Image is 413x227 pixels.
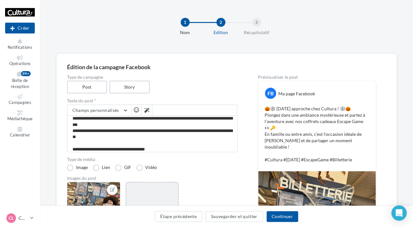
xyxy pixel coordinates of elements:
label: Texte du post * [67,99,237,103]
p: CHAMBRAY LES TOURS [19,215,27,221]
div: Ma page Facebook [278,91,315,97]
div: 1 [181,18,190,27]
div: Open Intercom Messenger [391,205,407,221]
button: Étape précédente [155,211,202,222]
label: Vidéo [136,165,157,171]
button: Champs personnalisés [67,105,131,116]
div: 99+ [21,71,31,76]
div: 2 [216,18,225,27]
div: Edition [200,29,241,36]
span: Boîte de réception [11,78,29,89]
button: Continuer [267,211,298,222]
div: Prévisualiser le post [258,75,376,79]
button: Sauvegarder et quitter [206,211,263,222]
label: Post [67,81,107,93]
a: Boîte de réception99+ [5,70,35,90]
div: FB [265,88,276,99]
label: Story [109,81,150,93]
a: Calendrier [5,125,35,139]
span: Champs personnalisés [72,107,119,113]
div: Récapitulatif [236,29,277,36]
span: Opérations [9,61,31,66]
span: Notifications [8,45,32,50]
label: GIF [115,165,131,171]
label: Image [67,165,88,171]
div: Édition de la campagne Facebook [67,64,386,70]
div: Images du post [67,176,237,180]
a: Campagnes [5,93,35,106]
span: Calendrier [10,132,30,137]
a: CL CHAMBRAY LES TOURS [5,212,35,224]
label: Type de campagne [67,75,237,79]
span: Médiathèque [7,116,33,121]
a: Médiathèque [5,109,35,123]
span: Campagnes [9,100,31,105]
label: Lien [93,165,110,171]
div: Nouvelle campagne [5,23,35,33]
div: 3 [252,18,261,27]
div: Nom [165,29,206,36]
span: CL [9,215,14,221]
button: Notifications [5,38,35,51]
p: 🎃🕸️ [DATE] approche chez Cultura ! 🕸️🎃 Plongez dans une ambiance mystérieuse et partez à l’aventu... [265,106,369,163]
a: Opérations [5,54,35,68]
label: Type de média [67,157,237,162]
button: Créer [5,23,35,33]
